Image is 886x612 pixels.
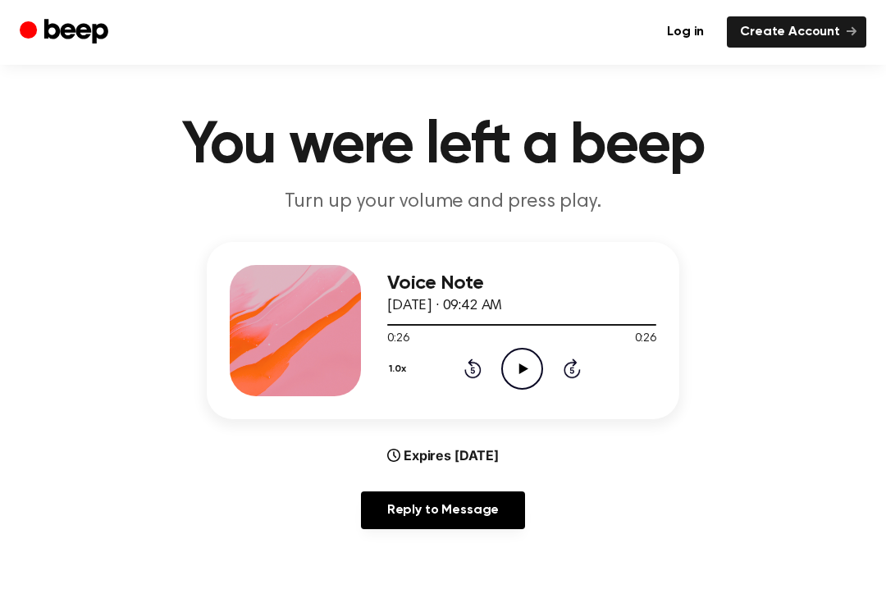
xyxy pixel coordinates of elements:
a: Create Account [727,17,866,48]
span: 0:26 [387,331,409,349]
div: Expires [DATE] [387,446,499,466]
a: Reply to Message [361,492,525,530]
button: 1.0x [387,356,413,384]
p: Turn up your volume and press play. [128,190,758,217]
h1: You were left a beep [23,117,863,176]
h3: Voice Note [387,273,656,295]
span: [DATE] · 09:42 AM [387,299,502,314]
span: 0:26 [635,331,656,349]
a: Log in [654,17,717,48]
a: Beep [20,17,112,49]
